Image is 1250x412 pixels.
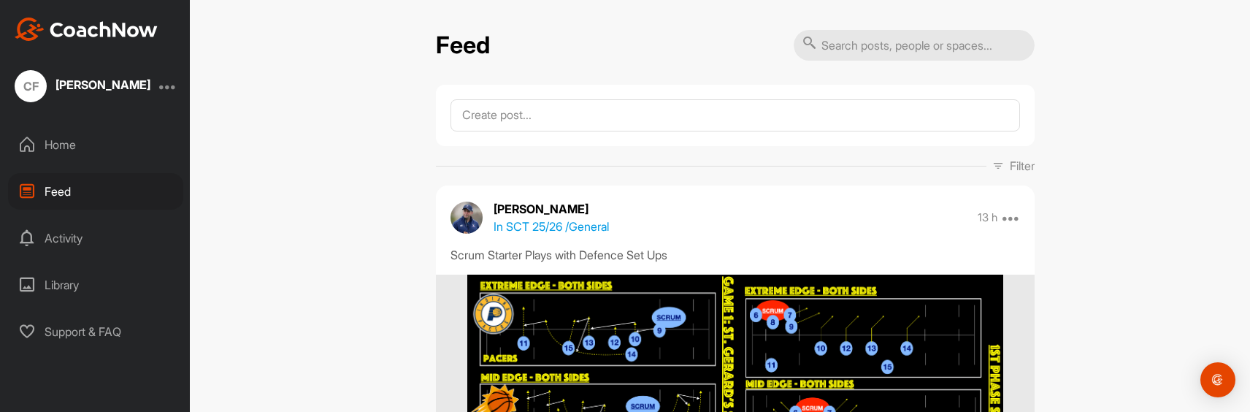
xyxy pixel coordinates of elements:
[450,202,483,234] img: avatar
[1200,362,1235,397] div: Open Intercom Messenger
[8,267,183,303] div: Library
[436,31,490,60] h2: Feed
[8,173,183,210] div: Feed
[15,70,47,102] div: CF
[494,200,609,218] p: [PERSON_NAME]
[8,126,183,163] div: Home
[1010,157,1035,175] p: Filter
[450,246,1020,264] div: Scrum Starter Plays with Defence Set Ups
[55,79,150,91] div: [PERSON_NAME]
[8,220,183,256] div: Activity
[794,30,1035,61] input: Search posts, people or spaces...
[978,210,997,225] p: 13 h
[494,218,609,235] p: In SCT 25/26 / General
[8,313,183,350] div: Support & FAQ
[15,18,158,41] img: CoachNow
